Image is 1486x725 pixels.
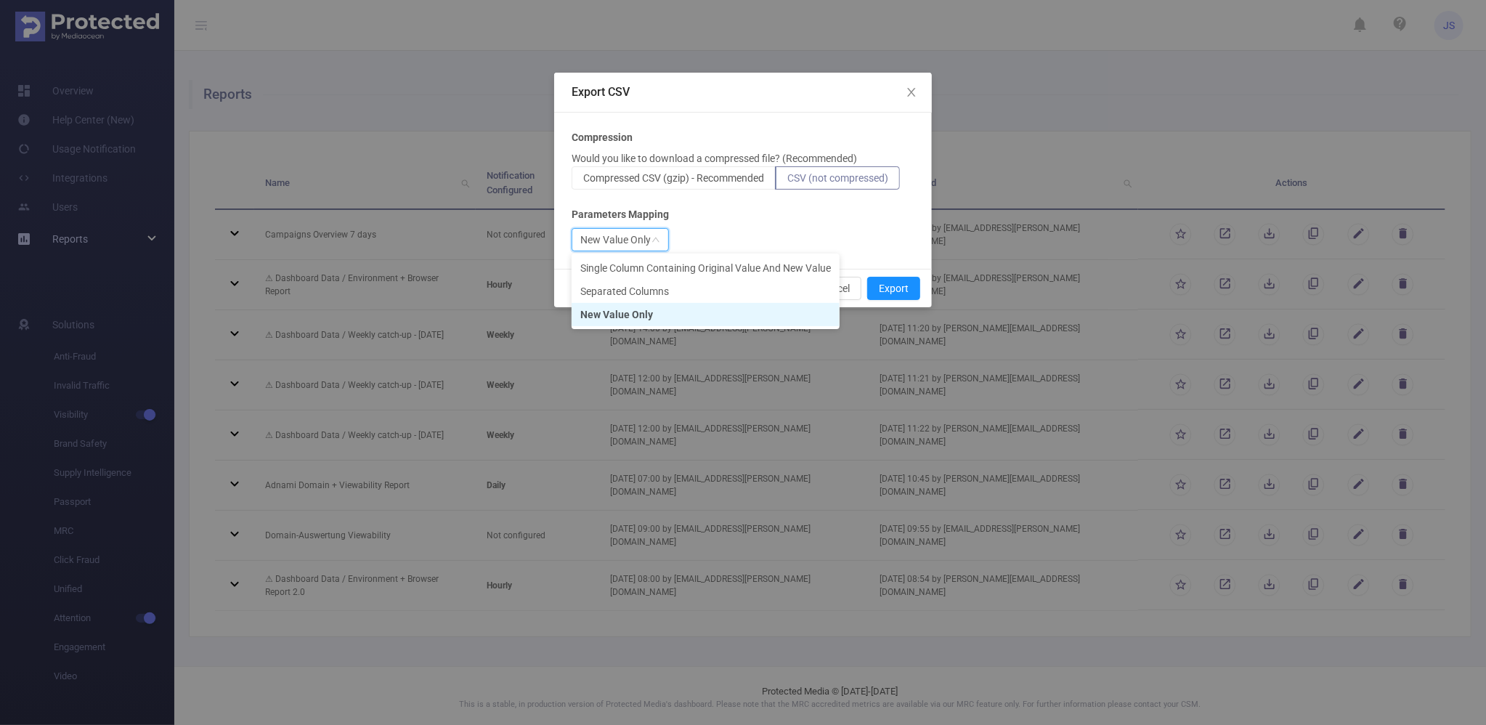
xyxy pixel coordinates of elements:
b: Parameters Mapping [572,207,669,222]
span: Compressed CSV (gzip) - Recommended [583,172,764,184]
p: Would you like to download a compressed file? (Recommended) [572,151,857,166]
span: CSV (not compressed) [787,172,888,184]
button: Close [891,73,932,113]
i: icon: down [651,235,660,246]
b: Compression [572,130,633,145]
div: Export CSV [572,84,914,100]
button: Export [867,277,920,300]
li: Separated Columns [572,280,840,303]
li: New Value Only [572,303,840,326]
div: New Value Only [580,229,651,251]
li: Single Column Containing Original Value And New Value [572,256,840,280]
i: icon: close [906,86,917,98]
